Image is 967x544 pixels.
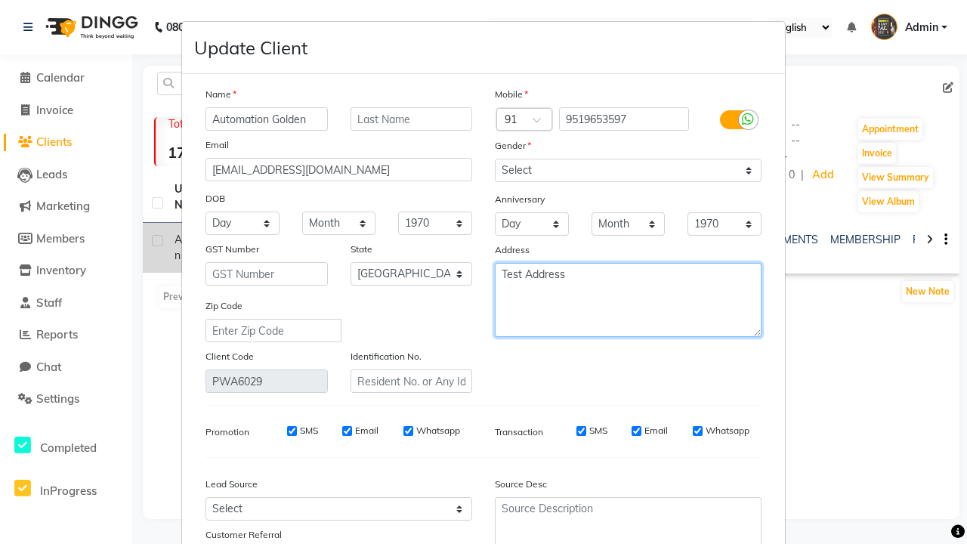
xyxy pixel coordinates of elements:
label: Customer Referral [205,528,282,542]
input: Mobile [559,107,690,131]
h4: Update Client [194,34,307,61]
label: Source Desc [495,478,547,491]
input: Email [205,158,472,181]
label: Mobile [495,88,528,101]
input: Resident No. or Any Id [351,369,473,393]
label: Client Code [205,350,254,363]
label: SMS [589,424,607,437]
input: First Name [205,107,328,131]
label: Identification No. [351,350,422,363]
label: Name [205,88,236,101]
label: State [351,243,372,256]
label: SMS [300,424,318,437]
label: Address [495,243,530,257]
label: Zip Code [205,299,243,313]
input: GST Number [205,262,328,286]
label: Anniversary [495,193,545,206]
input: Client Code [205,369,328,393]
label: Lead Source [205,478,258,491]
label: Whatsapp [706,424,749,437]
label: Email [205,138,229,152]
label: Transaction [495,425,543,439]
input: Last Name [351,107,473,131]
label: GST Number [205,243,259,256]
label: Gender [495,139,531,153]
label: Email [355,424,378,437]
label: Email [644,424,668,437]
label: Promotion [205,425,249,439]
label: Whatsapp [416,424,460,437]
input: Enter Zip Code [205,319,341,342]
label: DOB [205,192,225,206]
